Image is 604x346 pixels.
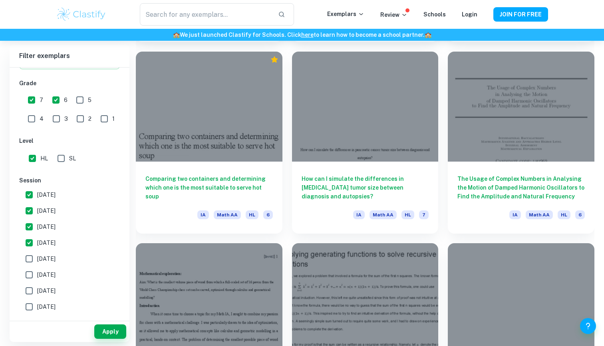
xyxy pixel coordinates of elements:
[575,210,585,219] span: 6
[292,52,439,234] a: How can I simulate the differences in [MEDICAL_DATA] tumor size between diagnosis and autopsies?I...
[462,11,477,18] a: Login
[214,210,241,219] span: Math AA
[37,270,56,279] span: [DATE]
[353,210,365,219] span: IA
[246,210,258,219] span: HL
[580,318,596,334] button: Help and Feedback
[40,154,48,163] span: HL
[64,96,68,104] span: 6
[40,114,44,123] span: 4
[136,52,282,234] a: Comparing two containers and determining which one is the most suitable to serve hot soupIAMath A...
[423,11,446,18] a: Schools
[302,174,429,201] h6: How can I simulate the differences in [MEDICAL_DATA] tumor size between diagnosis and autopsies?
[37,302,56,311] span: [DATE]
[37,254,56,263] span: [DATE]
[327,10,364,18] p: Exemplars
[37,222,56,231] span: [DATE]
[88,114,91,123] span: 2
[37,206,56,215] span: [DATE]
[419,210,429,219] span: 7
[19,136,120,145] h6: Level
[64,114,68,123] span: 3
[112,114,115,123] span: 1
[10,45,129,67] h6: Filter exemplars
[19,79,120,88] h6: Grade
[2,30,602,39] h6: We just launched Clastify for Schools. Click to learn how to become a school partner.
[37,286,56,295] span: [DATE]
[173,32,180,38] span: 🏫
[457,174,585,201] h6: The Usage of Complex Numbers in Analysing the Motion of Damped Harmonic Oscillators to Find the A...
[270,56,278,64] div: Premium
[526,210,553,219] span: Math AA
[37,238,56,247] span: [DATE]
[69,154,76,163] span: SL
[380,10,407,19] p: Review
[19,176,120,185] h6: Session
[197,210,209,219] span: IA
[558,210,570,219] span: HL
[37,190,56,199] span: [DATE]
[145,174,273,201] h6: Comparing two containers and determining which one is the most suitable to serve hot soup
[425,32,431,38] span: 🏫
[88,96,91,104] span: 5
[140,3,272,26] input: Search for any exemplars...
[40,96,43,104] span: 7
[448,52,594,234] a: The Usage of Complex Numbers in Analysing the Motion of Damped Harmonic Oscillators to Find the A...
[263,210,273,219] span: 6
[94,324,126,339] button: Apply
[56,6,107,22] img: Clastify logo
[509,210,521,219] span: IA
[401,210,414,219] span: HL
[370,210,397,219] span: Math AA
[301,32,314,38] a: here
[493,7,548,22] button: JOIN FOR FREE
